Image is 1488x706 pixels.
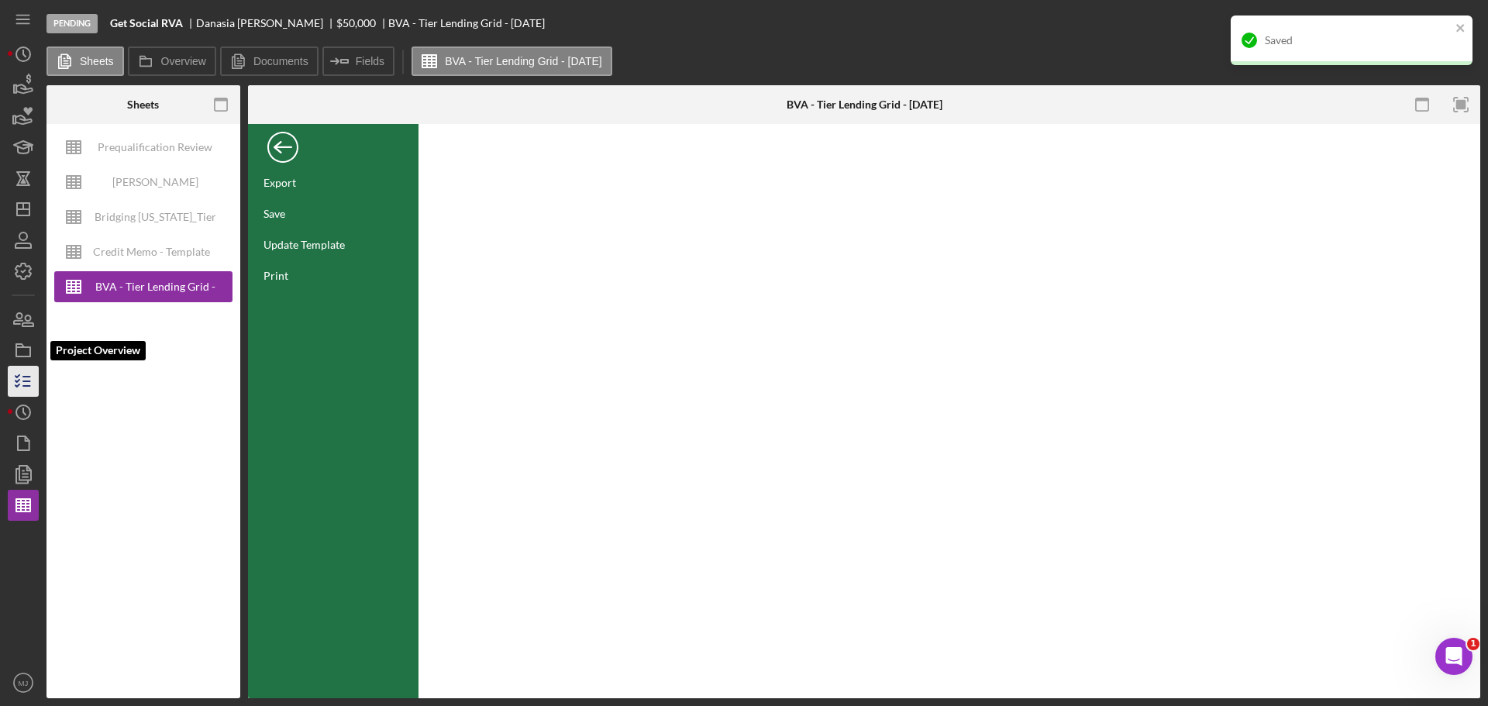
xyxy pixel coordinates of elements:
div: Print [263,269,288,282]
div: Update Template [263,238,345,251]
div: Print [248,260,418,291]
label: Sheets [80,55,114,67]
text: MJ [19,679,29,687]
div: Save [248,198,418,229]
b: Get Social RVA [110,17,183,29]
div: Pending [46,14,98,33]
div: Back [267,128,298,159]
div: BVA - Tier Lending Grid - [DATE] [388,17,545,29]
div: Sheets [127,98,159,111]
div: Prequalification Review (TEMPLATE) – Entity Name – Date Completed (1) [93,132,217,163]
span: $50,000 [336,16,376,29]
button: Fields [322,46,394,76]
button: Sheets [46,46,124,76]
button: MJ [8,667,39,698]
div: FILE [248,124,418,698]
button: Credit Memo - Template [54,236,232,267]
div: Saved [1265,34,1451,46]
div: BVA - Tier Lending Grid - [DATE] [93,271,217,302]
label: Fields [356,55,384,67]
div: Save [263,207,285,220]
iframe: Intercom live chat [1435,638,1472,675]
label: BVA - Tier Lending Grid - [DATE] [445,55,602,67]
div: Export [263,176,296,189]
button: [PERSON_NAME] Underwriting Analysis - Business Name - MM.DD.YY. - Copy [54,167,232,198]
button: Overview [128,46,216,76]
div: Bridging [US_STATE]_Tier Lending Grid V 6.30 COPY [93,201,217,232]
label: Documents [253,55,308,67]
button: BVA - Tier Lending Grid - [DATE] [54,271,232,302]
div: Update Template [248,229,418,260]
button: Bridging [US_STATE]_Tier Lending Grid V 6.30 COPY [54,201,232,232]
button: Prequalification Review (TEMPLATE) – Entity Name – Date Completed (1) [54,132,232,163]
div: [PERSON_NAME] Underwriting Analysis - Business Name - MM.DD.YY. - Copy [93,167,217,198]
div: Export [248,167,418,198]
div: Danasia [PERSON_NAME] [196,17,336,29]
button: Documents [220,46,319,76]
button: BVA - Tier Lending Grid - [DATE] [412,46,612,76]
div: Credit Memo - Template [93,236,210,267]
div: BVA - Tier Lending Grid - [DATE] [787,98,942,111]
button: close [1455,22,1466,36]
label: Overview [161,55,206,67]
span: 1 [1467,638,1479,650]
